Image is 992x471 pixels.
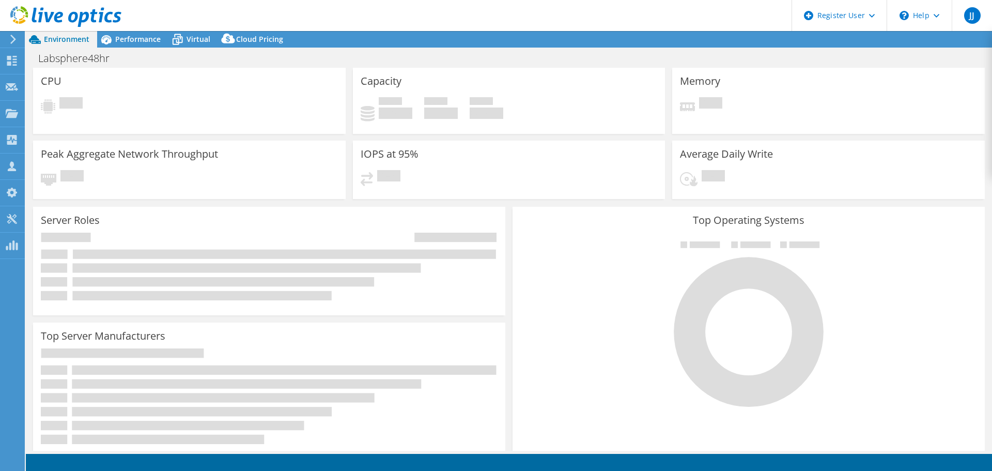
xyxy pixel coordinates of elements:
[702,170,725,184] span: Pending
[424,108,458,119] h4: 0 GiB
[964,7,981,24] span: JJ
[680,75,720,87] h3: Memory
[41,330,165,342] h3: Top Server Manufacturers
[41,75,61,87] h3: CPU
[424,97,447,108] span: Free
[236,34,283,44] span: Cloud Pricing
[41,148,218,160] h3: Peak Aggregate Network Throughput
[34,53,126,64] h1: Labsphere48hr
[379,108,412,119] h4: 0 GiB
[59,97,83,111] span: Pending
[187,34,210,44] span: Virtual
[115,34,161,44] span: Performance
[379,97,402,108] span: Used
[699,97,722,111] span: Pending
[377,170,400,184] span: Pending
[520,215,977,226] h3: Top Operating Systems
[44,34,89,44] span: Environment
[470,108,503,119] h4: 0 GiB
[361,75,401,87] h3: Capacity
[470,97,493,108] span: Total
[361,148,419,160] h3: IOPS at 95%
[41,215,100,226] h3: Server Roles
[900,11,909,20] svg: \n
[60,170,84,184] span: Pending
[680,148,773,160] h3: Average Daily Write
